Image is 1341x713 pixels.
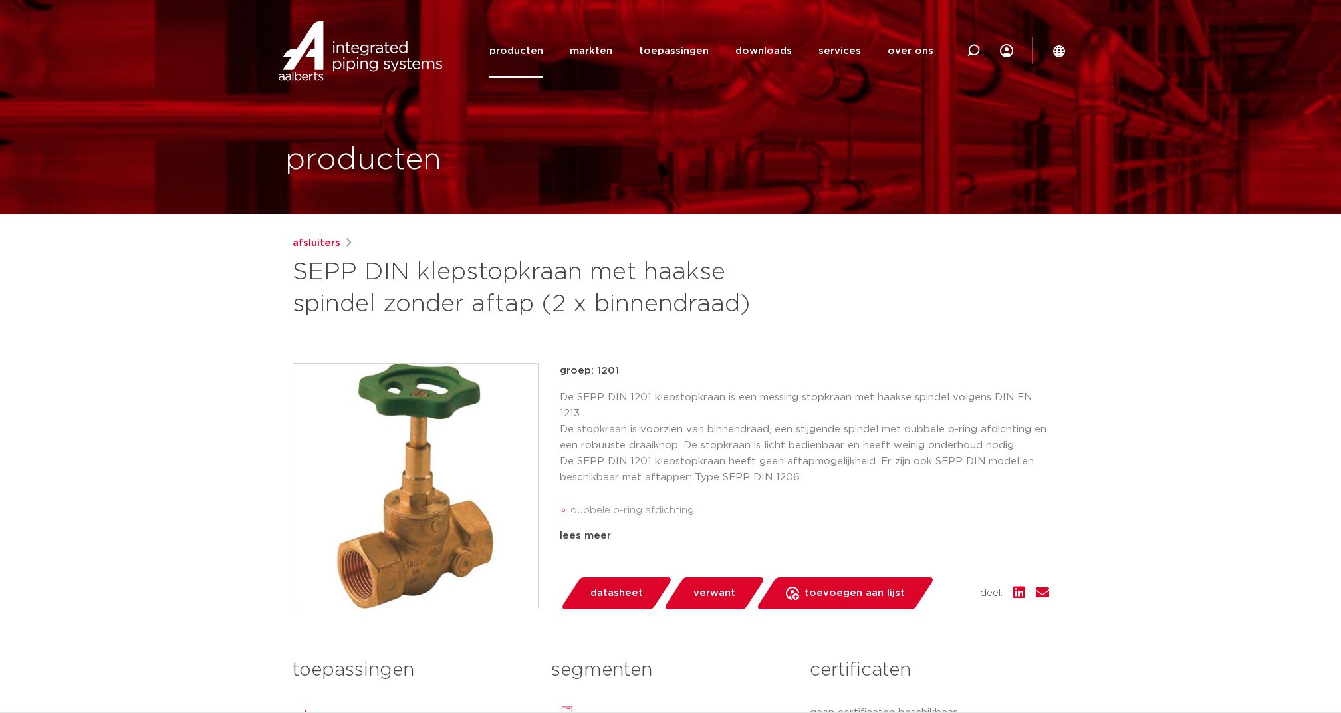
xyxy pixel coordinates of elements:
[489,24,933,78] nav: Menu
[560,363,1049,379] p: groep: 1201
[590,583,643,604] span: datasheet
[570,500,1049,521] li: dubbele o-ring afdichting
[285,139,441,182] h1: producten
[551,657,790,684] h3: segmenten
[888,24,933,78] a: over ons
[560,528,1049,544] div: lees meer
[639,24,709,78] a: toepassingen
[663,577,765,609] a: verwant
[293,364,538,609] img: Product Image for SEPP DIN klepstopkraan met haakse spindel zonder aftap (2 x binnendraad)
[735,24,792,78] a: downloads
[818,24,861,78] a: services
[560,390,1049,486] p: De SEPP DIN 1201 klepstopkraan is een messing stopkraan met haakse spindel volgens DIN EN 1213. D...
[570,24,612,78] a: markten
[980,585,1003,601] span: deel:
[489,24,543,78] a: producten
[293,235,340,251] a: afsluiters
[560,577,673,609] a: datasheet
[293,257,792,321] h1: SEPP DIN klepstopkraan met haakse spindel zonder aftap (2 x binnendraad)
[1000,24,1013,78] div: my IPS
[293,657,531,684] h3: toepassingen
[804,583,905,604] span: toevoegen aan lijst
[810,657,1048,684] h3: certificaten
[570,521,1049,543] li: licht bedienbaar
[693,583,735,604] span: verwant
